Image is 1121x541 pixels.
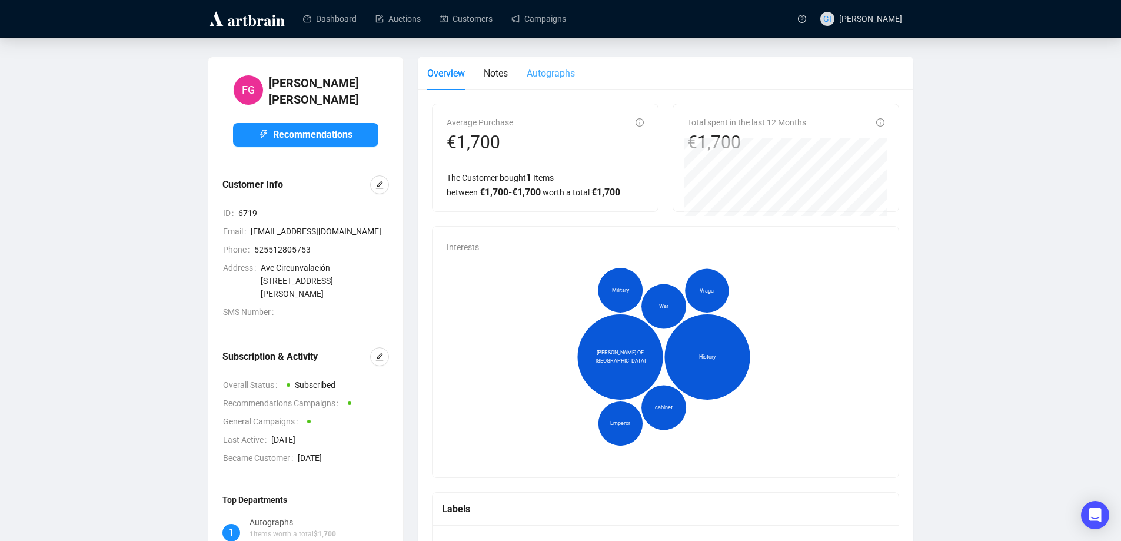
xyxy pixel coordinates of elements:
span: [PERSON_NAME] OF [GEOGRAPHIC_DATA] [586,349,654,365]
span: Email [223,225,251,238]
span: thunderbolt [259,130,268,139]
span: info-circle [876,118,884,127]
span: SMS Number [223,306,278,318]
span: GI [823,12,831,25]
div: Subscription & Activity [222,350,370,364]
span: cabinet [655,403,673,411]
span: Last Active [223,433,271,446]
span: Notes [484,68,508,79]
span: 525512805753 [254,243,389,256]
span: € 1,700 [591,187,620,198]
div: Top Departments [222,493,389,506]
div: €1,700 [687,131,806,154]
span: edit [375,181,384,189]
span: General Campaigns [223,415,302,428]
span: History [699,353,716,361]
span: Phone [223,243,254,256]
div: Autographs [250,516,336,529]
span: Ave Circunvalación [STREET_ADDRESS][PERSON_NAME] [261,261,389,300]
span: info-circle [636,118,644,127]
a: Campaigns [511,4,566,34]
span: 1 [250,530,254,538]
div: Customer Info [222,178,370,192]
div: Labels [442,502,890,516]
span: Became Customer [223,452,298,464]
span: [PERSON_NAME] [839,14,902,24]
span: Recommendations [273,127,352,142]
span: [DATE] [271,433,389,446]
div: €1,700 [447,131,513,154]
span: Recommendations Campaigns [223,397,343,410]
span: Overview [427,68,465,79]
span: 1 [228,525,234,541]
span: Autographs [527,68,575,79]
span: [EMAIL_ADDRESS][DOMAIN_NAME] [251,225,389,238]
span: Total spent in the last 12 Months [687,118,806,127]
span: Emperor [610,420,630,428]
span: Overall Status [223,379,282,391]
img: logo [208,9,287,28]
div: The Customer bought Items between worth a total [447,170,644,200]
span: Military [611,286,628,294]
button: Recommendations [233,123,378,147]
span: $ 1,700 [314,530,336,538]
span: Address [223,261,261,300]
a: Customers [440,4,493,34]
span: € 1,700 - € 1,700 [480,187,541,198]
span: FG [242,82,255,98]
span: 6719 [238,207,389,220]
span: Average Purchase [447,118,513,127]
a: Auctions [375,4,421,34]
span: [DATE] [298,452,389,464]
a: Dashboard [303,4,357,34]
span: Subscribed [295,380,335,390]
span: Interests [447,243,479,252]
span: War [659,303,668,311]
h4: [PERSON_NAME] [PERSON_NAME] [268,75,378,108]
span: edit [375,353,384,361]
span: 1 [526,172,531,183]
p: Items worth a total [250,529,336,540]
span: Vraga [700,287,714,295]
div: Open Intercom Messenger [1081,501,1109,529]
span: question-circle [798,15,806,23]
span: ID [223,207,238,220]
